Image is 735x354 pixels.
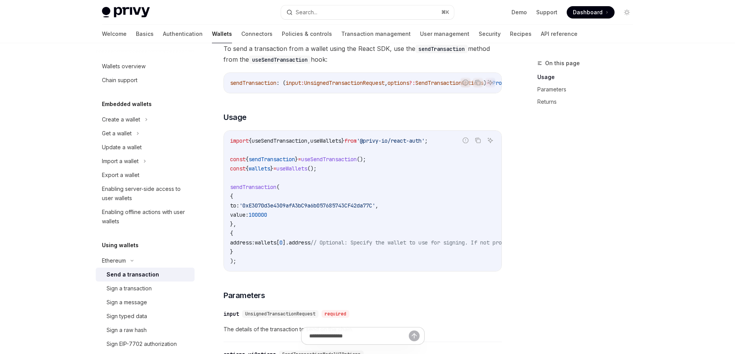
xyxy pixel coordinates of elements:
[537,71,639,83] a: Usage
[246,156,249,163] span: {
[102,207,190,226] div: Enabling offline actions with user wallets
[276,79,286,86] span: : (
[102,99,152,109] h5: Embedded wallets
[279,239,283,246] span: 0
[276,165,307,172] span: useWallets
[357,137,425,144] span: '@privy-io/react-auth'
[230,79,276,86] span: sendTransaction
[245,311,315,317] span: UnsignedTransactionRequest
[96,309,195,323] a: Sign typed data
[241,25,273,43] a: Connectors
[461,135,471,145] button: Report incorrect code
[310,137,341,144] span: useWallets
[230,137,249,144] span: import
[282,25,332,43] a: Policies & controls
[420,25,469,43] a: User management
[230,156,246,163] span: const
[230,202,239,209] span: to:
[510,25,532,43] a: Recipes
[96,73,195,87] a: Chain support
[136,25,154,43] a: Basics
[307,137,310,144] span: ,
[96,205,195,228] a: Enabling offline actions with user wallets
[536,8,557,16] a: Support
[409,330,420,341] button: Send message
[230,230,233,237] span: {
[249,56,311,64] code: useSendTransaction
[212,25,232,43] a: Wallets
[102,170,139,180] div: Export a wallet
[102,129,132,138] div: Get a wallet
[102,241,139,250] h5: Using wallets
[230,193,233,200] span: {
[357,156,366,163] span: ();
[239,202,375,209] span: '0xE3070d3e4309afA3bC9a6b057685743CF42da77C'
[102,143,142,152] div: Update a wallet
[289,239,310,246] span: address
[224,310,239,318] div: input
[107,339,177,349] div: Sign EIP-7702 authorization
[249,211,267,218] span: 100000
[384,79,388,86] span: ,
[473,78,483,88] button: Copy the contents from the code block
[249,137,252,144] span: {
[102,7,150,18] img: light logo
[344,137,357,144] span: from
[286,79,301,86] span: input
[224,43,502,65] span: To send a transaction from a wallet using the React SDK, use the method from the hook:
[409,79,415,86] span: ?:
[252,137,307,144] span: useSendTransaction
[102,25,127,43] a: Welcome
[537,83,639,96] a: Parameters
[341,137,344,144] span: }
[246,165,249,172] span: {
[102,157,139,166] div: Import a wallet
[296,8,317,17] div: Search...
[276,184,279,190] span: (
[322,310,349,318] div: required
[96,59,195,73] a: Wallets overview
[224,290,265,301] span: Parameters
[107,312,147,321] div: Sign typed data
[273,165,276,172] span: =
[224,325,502,334] span: The details of the transaction to send on the chain.
[96,268,195,282] a: Send a transaction
[298,156,301,163] span: =
[537,96,639,108] a: Returns
[281,5,454,19] button: Search...⌘K
[96,140,195,154] a: Update a wallet
[301,156,357,163] span: useSendTransaction
[307,165,317,172] span: ();
[567,6,615,19] a: Dashboard
[511,8,527,16] a: Demo
[249,165,270,172] span: wallets
[270,165,273,172] span: }
[621,6,633,19] button: Toggle dark mode
[230,248,233,255] span: }
[107,270,159,279] div: Send a transaction
[230,239,255,246] span: address:
[224,112,247,123] span: Usage
[230,165,246,172] span: const
[425,137,428,144] span: ;
[249,156,295,163] span: sendTransaction
[107,325,147,335] div: Sign a raw hash
[276,239,279,246] span: [
[461,78,471,88] button: Report incorrect code
[255,239,276,246] span: wallets
[230,211,249,218] span: value:
[415,79,483,86] span: SendTransactionOptions
[102,256,126,265] div: Ethereum
[230,221,236,228] span: },
[295,156,298,163] span: }
[96,323,195,337] a: Sign a raw hash
[415,45,468,53] code: sendTransaction
[341,25,411,43] a: Transaction management
[96,337,195,351] a: Sign EIP-7702 authorization
[102,62,146,71] div: Wallets overview
[479,25,501,43] a: Security
[107,298,147,307] div: Sign a message
[96,182,195,205] a: Enabling server-side access to user wallets
[96,295,195,309] a: Sign a message
[483,79,486,86] span: )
